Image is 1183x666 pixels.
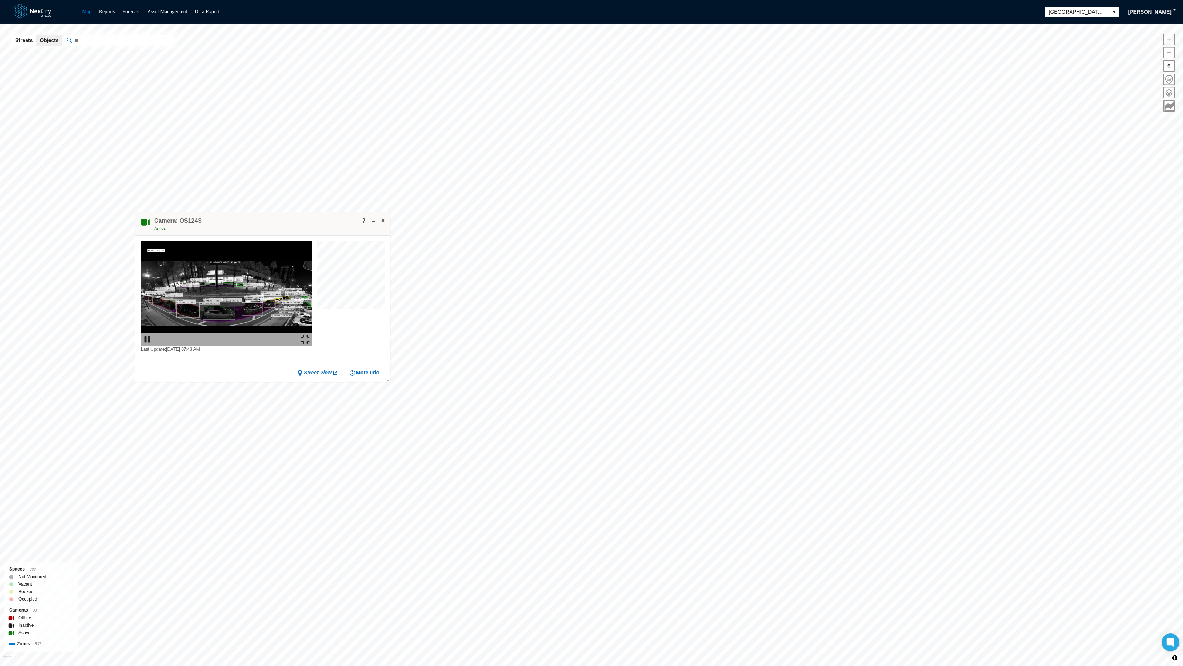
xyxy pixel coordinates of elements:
h4: Double-click to make header text selectable [154,217,202,225]
span: [PERSON_NAME] [1128,8,1172,16]
label: Inactive [18,622,34,629]
a: Street View [297,370,338,377]
label: Not Monitored [18,573,46,581]
a: Data Export [194,9,220,14]
label: Booked [18,588,34,595]
button: Home [1163,74,1175,85]
button: Objects [36,35,62,46]
div: Last Update: [DATE] 07:43 AM [141,346,312,353]
button: More Info [349,370,379,377]
button: Streets [11,35,36,46]
div: Cameras [9,606,72,614]
button: Toggle attribution [1170,653,1179,662]
button: Key metrics [1163,100,1175,112]
span: 909 [30,567,36,571]
button: select [1109,7,1119,17]
img: play [143,335,152,344]
div: Spaces [9,565,72,573]
button: [PERSON_NAME] [1123,6,1176,18]
img: video [141,241,312,346]
img: expand [301,335,310,344]
span: More Info [356,370,379,377]
canvas: Map [317,241,389,313]
a: Map [82,9,92,14]
span: 33 [33,608,37,612]
button: Layers management [1163,87,1175,98]
div: Zones [9,640,72,648]
label: Vacant [18,581,32,588]
a: Mapbox homepage [3,655,12,664]
button: Zoom out [1163,47,1175,58]
span: Streets [15,37,33,44]
button: Reset bearing to north [1163,60,1175,72]
label: Occupied [18,595,37,603]
span: Street View [304,370,332,377]
a: Forecast [122,9,140,14]
label: Active [18,629,31,636]
span: [GEOGRAPHIC_DATA][PERSON_NAME] [1049,8,1106,16]
span: Toggle attribution [1173,654,1177,662]
label: Offline [18,614,31,622]
span: 537 [35,642,41,646]
span: Reset bearing to north [1164,61,1174,71]
button: Zoom in [1163,34,1175,45]
div: Double-click to make header text selectable [154,217,202,232]
a: Asset Management [148,9,187,14]
a: Reports [99,9,115,14]
span: Objects [40,37,58,44]
span: Active [154,226,166,231]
